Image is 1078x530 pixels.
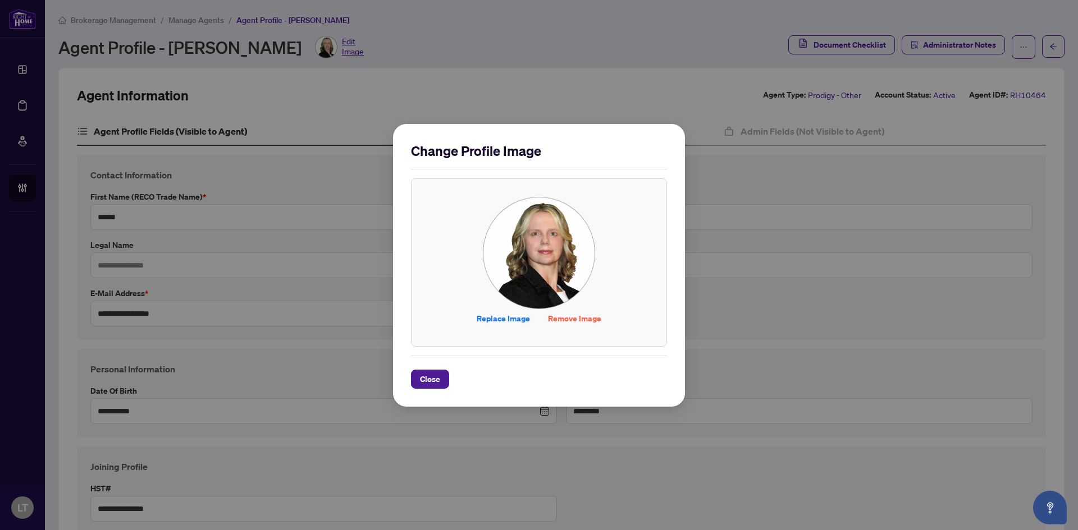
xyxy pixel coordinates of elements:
[477,310,530,328] span: Replace Image
[468,309,539,328] button: Replace Image
[483,197,595,308] img: Profile Icon
[1033,491,1067,524] button: Open asap
[411,142,667,160] h2: Change Profile Image
[539,309,610,328] button: Remove Image
[548,310,601,328] span: Remove Image
[420,370,440,388] span: Close
[411,370,449,389] button: Close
